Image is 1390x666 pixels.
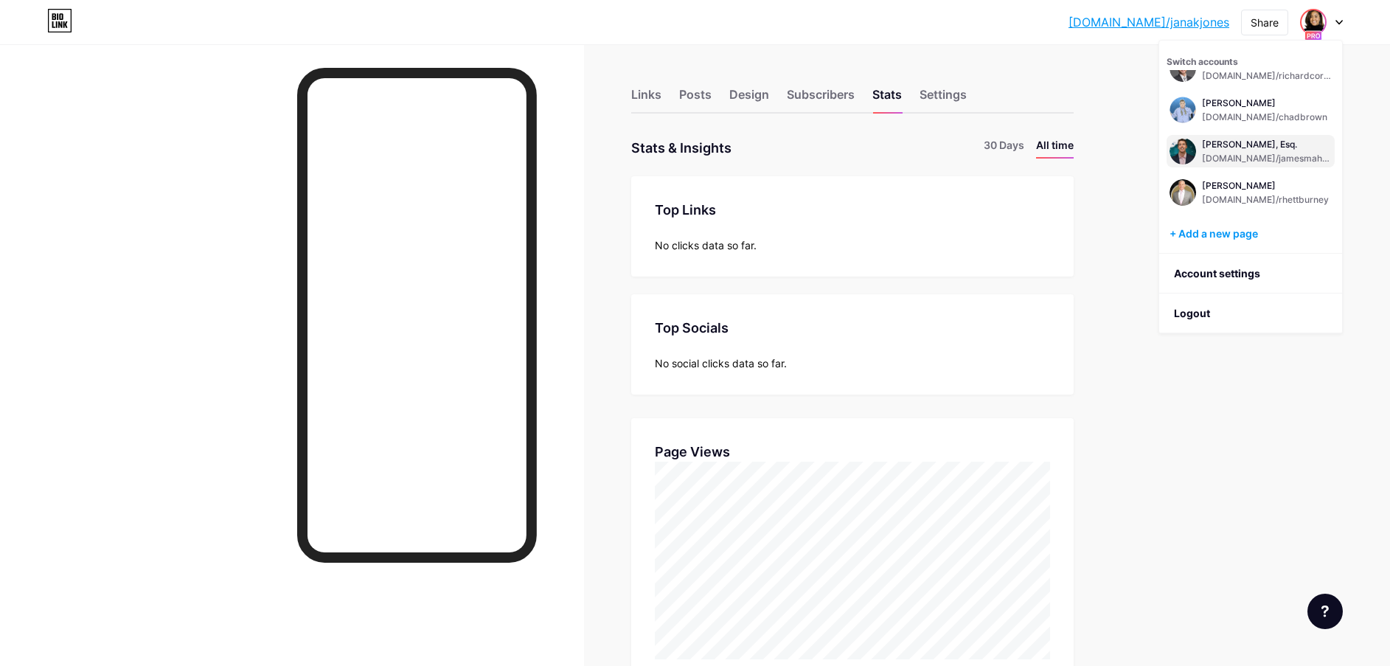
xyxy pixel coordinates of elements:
[1202,97,1327,109] div: [PERSON_NAME]
[920,86,967,112] div: Settings
[655,355,1050,371] div: No social clicks data so far.
[679,86,712,112] div: Posts
[1036,137,1074,159] li: All time
[984,137,1024,159] li: 30 Days
[1170,97,1196,123] img: janakjones
[631,137,732,159] div: Stats & Insights
[1159,254,1342,294] a: Account settings
[655,318,1050,338] div: Top Socials
[1167,56,1238,67] span: Switch accounts
[1159,294,1342,333] li: Logout
[1202,194,1329,206] div: [DOMAIN_NAME]/rhettburney
[1068,13,1229,31] a: [DOMAIN_NAME]/janakjones
[872,86,902,112] div: Stats
[1302,10,1325,34] img: janakjones
[655,237,1050,253] div: No clicks data so far.
[787,86,855,112] div: Subscribers
[1202,70,1332,82] div: [DOMAIN_NAME]/richardcorey
[655,200,1050,220] div: Top Links
[1170,226,1335,241] div: + Add a new page
[655,442,1050,462] div: Page Views
[631,86,661,112] div: Links
[1170,179,1196,206] img: janakjones
[1251,15,1279,30] div: Share
[1202,139,1332,150] div: [PERSON_NAME], Esq.
[1202,180,1329,192] div: [PERSON_NAME]
[1202,153,1332,164] div: [DOMAIN_NAME]/jamesmahan
[1170,138,1196,164] img: janakjones
[729,86,769,112] div: Design
[1202,111,1327,123] div: [DOMAIN_NAME]/chadbrown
